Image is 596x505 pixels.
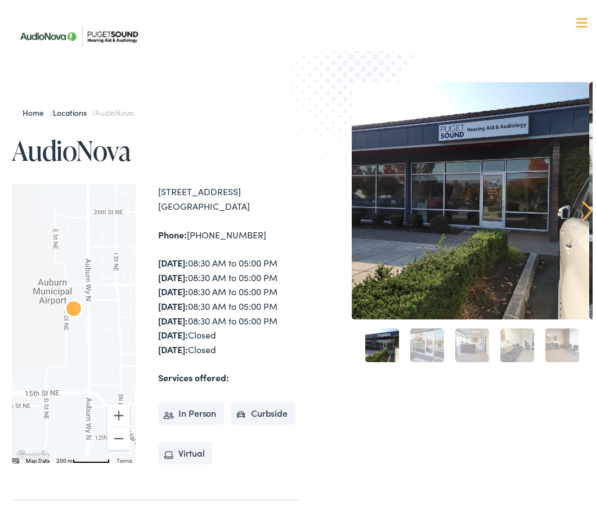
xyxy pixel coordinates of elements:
button: Map Data [26,454,50,462]
li: Virtual [158,439,212,461]
button: Zoom out [107,424,130,447]
li: In Person [158,399,224,421]
strong: [DATE]: [158,282,188,294]
strong: [DATE]: [158,253,188,265]
a: What We Offer [20,45,592,80]
strong: [DATE]: [158,325,188,337]
div: [STREET_ADDRESS] [GEOGRAPHIC_DATA] [158,181,302,210]
strong: [DATE]: [158,340,188,352]
button: Map Scale: 200 m per 62 pixels [53,452,113,460]
a: Home [23,103,49,115]
strong: [DATE]: [158,311,188,323]
a: Next [582,197,593,218]
a: Terms [116,454,132,461]
a: 2 [410,325,444,359]
li: Curbside [231,399,295,421]
a: 5 [545,325,579,359]
strong: [DATE]: [158,268,188,280]
span: / / [23,103,133,115]
h1: AudioNova [12,132,302,162]
a: 1 [365,325,399,359]
a: Locations [53,103,92,115]
strong: Phone: [158,225,187,237]
button: Keyboard shortcuts [11,454,19,462]
a: 4 [500,325,534,359]
img: Google [15,445,52,460]
button: Zoom in [107,401,130,423]
strong: Services offered: [158,368,229,380]
div: 08:30 AM to 05:00 PM 08:30 AM to 05:00 PM 08:30 AM to 05:00 PM 08:30 AM to 05:00 PM 08:30 AM to 0... [158,252,302,353]
a: Open this area in Google Maps (opens a new window) [15,445,52,460]
strong: [DATE]: [158,296,188,309]
span: AudioNova [95,103,133,115]
span: 200 m [56,454,73,461]
div: [PHONE_NUMBER] [158,224,302,239]
div: AudioNova [60,294,87,321]
a: 3 [455,325,489,359]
